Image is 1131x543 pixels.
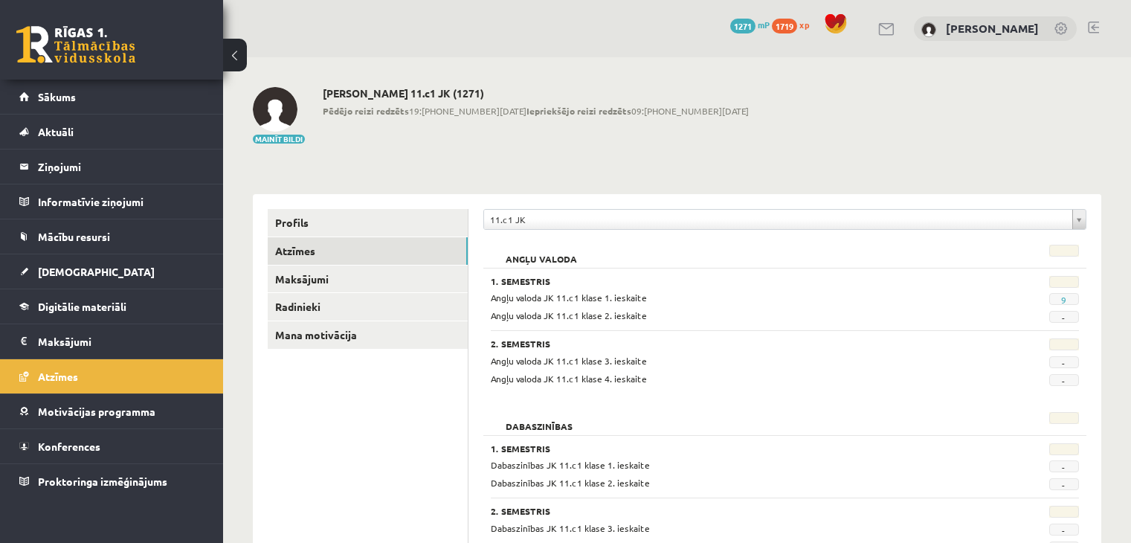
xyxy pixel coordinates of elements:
a: Rīgas 1. Tālmācības vidusskola [16,26,135,63]
h3: 2. Semestris [491,506,977,516]
a: Aktuāli [19,115,204,149]
a: Maksājumi [268,266,468,293]
h2: Dabaszinības [491,412,587,427]
legend: Informatīvie ziņojumi [38,184,204,219]
h2: Angļu valoda [491,245,592,260]
a: Informatīvie ziņojumi [19,184,204,219]
span: xp [799,19,809,30]
a: Ziņojumi [19,150,204,184]
legend: Ziņojumi [38,150,204,184]
h3: 2. Semestris [491,338,977,349]
a: Konferences [19,429,204,463]
a: 1719 xp [772,19,816,30]
span: - [1049,374,1079,386]
a: Mana motivācija [268,321,468,349]
a: [DEMOGRAPHIC_DATA] [19,254,204,289]
span: Atzīmes [38,370,78,383]
b: Iepriekšējo reizi redzēts [526,105,631,117]
a: Atzīmes [19,359,204,393]
span: Digitālie materiāli [38,300,126,313]
span: 1271 [730,19,755,33]
span: Proktoringa izmēģinājums [38,475,167,488]
span: Dabaszinības JK 11.c1 klase 1. ieskaite [491,459,650,471]
b: Pēdējo reizi redzēts [323,105,409,117]
span: [DEMOGRAPHIC_DATA] [38,265,155,278]
a: 1271 mP [730,19,770,30]
span: Dabaszinības JK 11.c1 klase 2. ieskaite [491,477,650,489]
span: 19:[PHONE_NUMBER][DATE] 09:[PHONE_NUMBER][DATE] [323,104,749,118]
span: Sākums [38,90,76,103]
span: Konferences [38,440,100,453]
a: 11.c1 JK [484,210,1086,229]
span: Angļu valoda JK 11.c1 klase 3. ieskaite [491,355,647,367]
a: Atzīmes [268,237,468,265]
span: Mācību resursi [38,230,110,243]
span: Dabaszinības JK 11.c1 klase 3. ieskaite [491,522,650,534]
h3: 1. Semestris [491,443,977,454]
button: Mainīt bildi [253,135,305,144]
span: Angļu valoda JK 11.c1 klase 4. ieskaite [491,373,647,385]
span: Angļu valoda JK 11.c1 klase 2. ieskaite [491,309,647,321]
a: Profils [268,209,468,237]
span: - [1049,478,1079,490]
span: mP [758,19,770,30]
span: - [1049,460,1079,472]
span: Aktuāli [38,125,74,138]
a: Mācību resursi [19,219,204,254]
span: Motivācijas programma [38,405,155,418]
span: - [1049,311,1079,323]
span: 11.c1 JK [490,210,1066,229]
img: Samanta Dardete [253,87,297,132]
span: - [1049,524,1079,536]
img: Samanta Dardete [921,22,936,37]
legend: Maksājumi [38,324,204,359]
a: Radinieki [268,293,468,321]
a: Sākums [19,80,204,114]
a: Motivācijas programma [19,394,204,428]
h2: [PERSON_NAME] 11.c1 JK (1271) [323,87,749,100]
h3: 1. Semestris [491,276,977,286]
a: 9 [1061,294,1066,306]
a: Proktoringa izmēģinājums [19,464,204,498]
a: [PERSON_NAME] [946,21,1039,36]
span: Angļu valoda JK 11.c1 klase 1. ieskaite [491,292,647,303]
span: 1719 [772,19,797,33]
a: Digitālie materiāli [19,289,204,324]
span: - [1049,356,1079,368]
a: Maksājumi [19,324,204,359]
